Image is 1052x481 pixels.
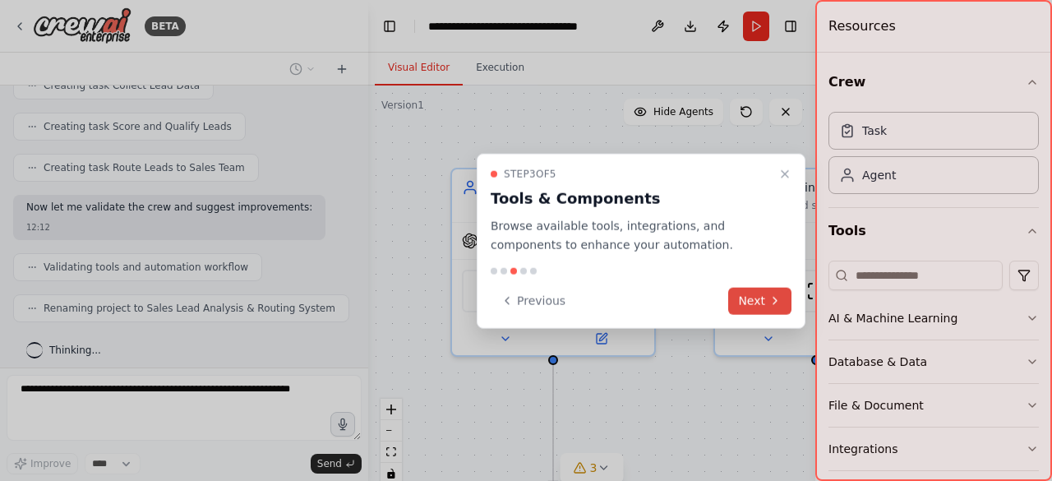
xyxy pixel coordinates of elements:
[775,164,795,184] button: Close walkthrough
[491,187,772,210] h3: Tools & Components
[378,15,401,38] button: Hide left sidebar
[504,168,556,181] span: Step 3 of 5
[491,217,772,255] p: Browse available tools, integrations, and components to enhance your automation.
[491,287,575,314] button: Previous
[728,287,791,314] button: Next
